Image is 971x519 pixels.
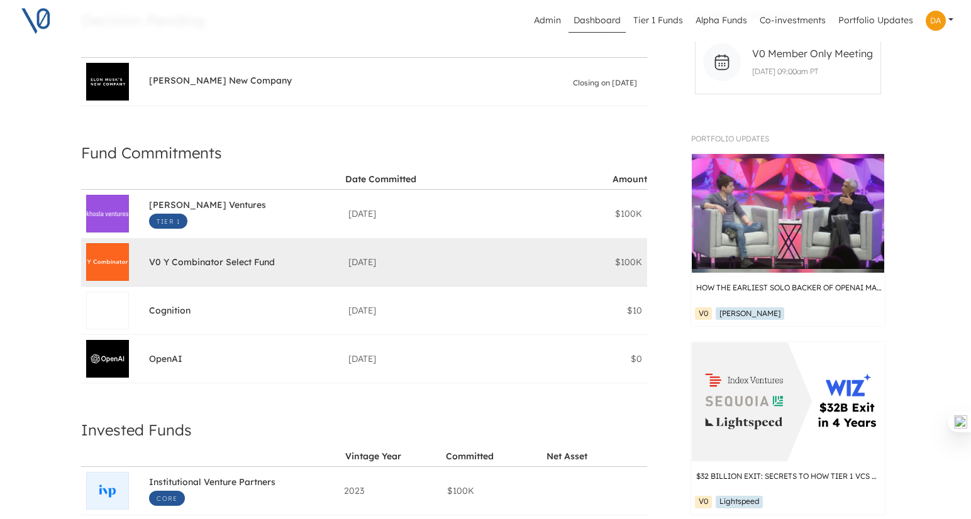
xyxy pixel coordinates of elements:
[149,214,187,229] span: Tier 1
[954,415,967,429] img: one_i.png
[529,9,566,33] a: Admin
[344,484,436,497] div: 2023
[348,304,538,317] div: [DATE]
[752,46,873,61] span: V0 Member Only Meeting
[345,451,401,462] div: Vintage Year
[691,9,752,33] a: Alpha Funds
[547,451,587,462] div: Net Asset
[926,11,946,31] img: Profile
[20,5,52,36] img: V0 logo
[149,476,275,491] span: Institutional Venture Partners
[755,9,831,33] a: Co-investments
[348,256,538,268] div: [DATE]
[548,304,642,317] div: $10
[149,75,292,89] span: [PERSON_NAME] New Company
[149,305,191,319] span: Cognition
[345,173,416,185] div: Date Committed
[149,256,275,271] span: V0 Y Combinator Select Fund
[569,9,626,33] a: Dashboard
[348,207,538,220] div: [DATE]
[548,256,642,268] div: $100K
[446,451,494,462] div: Committed
[833,9,918,33] a: Portfolio Updates
[548,207,642,220] div: $100K
[81,139,647,166] h4: Fund Commitments
[348,352,538,365] div: [DATE]
[628,9,688,33] a: Tier 1 Funds
[149,199,266,214] span: [PERSON_NAME] Ventures
[548,352,642,365] div: $0
[149,353,182,368] span: OpenAI
[447,484,540,497] div: $100K
[573,77,637,89] span: Closing on [DATE]
[747,66,876,77] p: [DATE] 09:00am PT
[149,491,185,506] span: Core
[81,417,647,443] h4: Invested Funds
[613,173,647,185] div: Amount
[691,134,885,143] h1: Portfolio Updates
[87,77,128,87] img: Elon Musk's New Company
